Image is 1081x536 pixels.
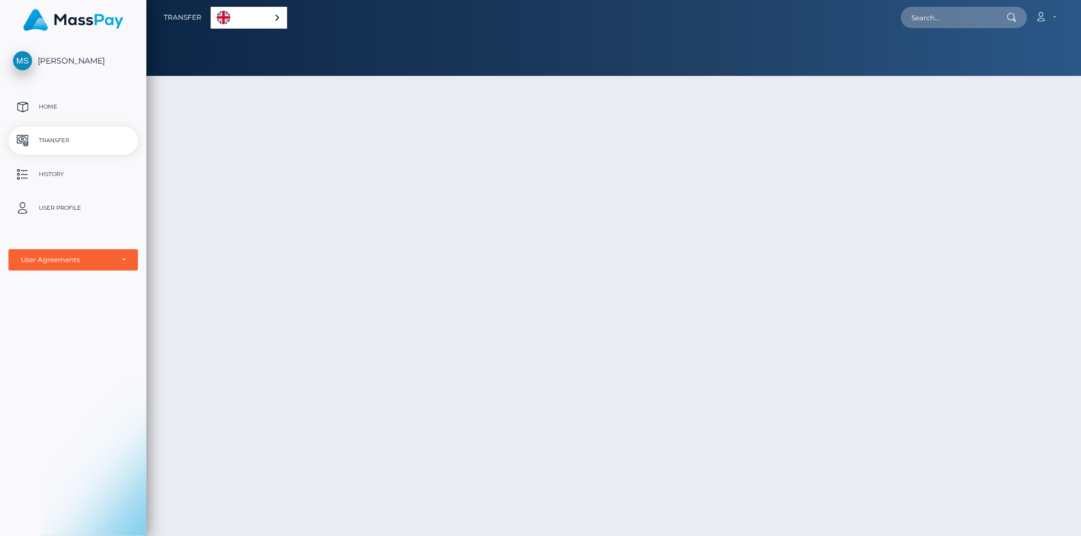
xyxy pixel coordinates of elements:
[211,7,287,28] a: English
[13,166,133,183] p: History
[21,255,113,264] div: User Agreements
[8,127,138,155] a: Transfer
[13,132,133,149] p: Transfer
[8,56,138,66] span: [PERSON_NAME]
[13,98,133,115] p: Home
[164,6,202,29] a: Transfer
[8,249,138,271] button: User Agreements
[23,9,123,31] img: MassPay
[8,93,138,121] a: Home
[8,160,138,188] a: History
[13,200,133,217] p: User Profile
[8,194,138,222] a: User Profile
[211,7,287,29] div: Language
[211,7,287,29] aside: Language selected: English
[901,7,1007,28] input: Search...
